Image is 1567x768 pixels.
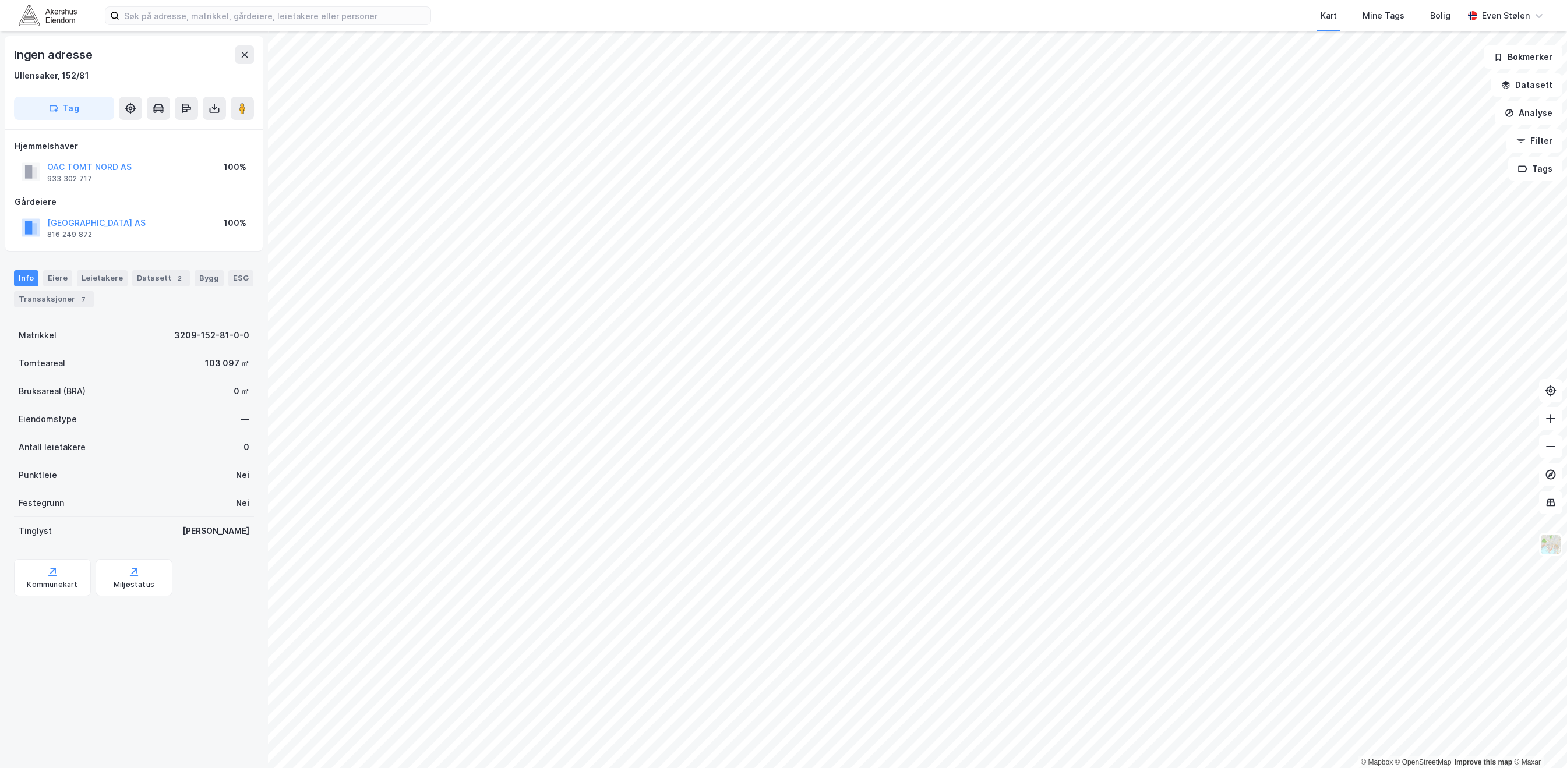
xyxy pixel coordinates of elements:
div: Antall leietakere [19,440,86,454]
div: [PERSON_NAME] [182,524,249,538]
button: Bokmerker [1484,45,1562,69]
div: Festegrunn [19,496,64,510]
div: Transaksjoner [14,291,94,307]
button: Tags [1508,157,1562,181]
div: Kart [1321,9,1337,23]
div: Hjemmelshaver [15,139,253,153]
div: 100% [224,160,246,174]
div: Eiere [43,270,72,286]
a: Mapbox [1361,758,1393,766]
div: Kontrollprogram for chat [1509,712,1567,768]
div: Bygg [195,270,224,286]
div: Punktleie [19,468,57,482]
div: ESG [228,270,253,286]
div: Bruksareal (BRA) [19,384,86,398]
div: Info [14,270,38,286]
a: OpenStreetMap [1395,758,1452,766]
div: Ullensaker, 152/81 [14,69,89,83]
button: Filter [1506,129,1562,153]
div: Mine Tags [1363,9,1404,23]
input: Søk på adresse, matrikkel, gårdeiere, leietakere eller personer [119,7,430,24]
div: Tomteareal [19,356,65,370]
div: Leietakere [77,270,128,286]
div: Bolig [1430,9,1450,23]
a: Improve this map [1455,758,1512,766]
div: 0 ㎡ [234,384,249,398]
button: Datasett [1491,73,1562,97]
div: Eiendomstype [19,412,77,426]
div: 0 [243,440,249,454]
div: 933 302 717 [47,174,92,183]
div: Ingen adresse [14,45,94,64]
div: 100% [224,216,246,230]
div: Nei [236,468,249,482]
div: Miljøstatus [114,580,154,589]
div: 2 [174,272,185,284]
div: Gårdeiere [15,195,253,209]
div: 103 097 ㎡ [205,356,249,370]
div: 7 [77,293,89,305]
div: — [241,412,249,426]
img: Z [1540,533,1562,555]
div: Matrikkel [19,328,57,342]
button: Tag [14,97,114,120]
div: Even Stølen [1482,9,1530,23]
button: Analyse [1495,101,1562,125]
div: Datasett [132,270,190,286]
div: 816 249 872 [47,230,92,239]
img: akershus-eiendom-logo.9091f326c980b4bce74ccdd9f866810c.svg [19,5,77,26]
div: 3209-152-81-0-0 [174,328,249,342]
div: Tinglyst [19,524,52,538]
div: Kommunekart [27,580,77,589]
iframe: Chat Widget [1509,712,1567,768]
div: Nei [236,496,249,510]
